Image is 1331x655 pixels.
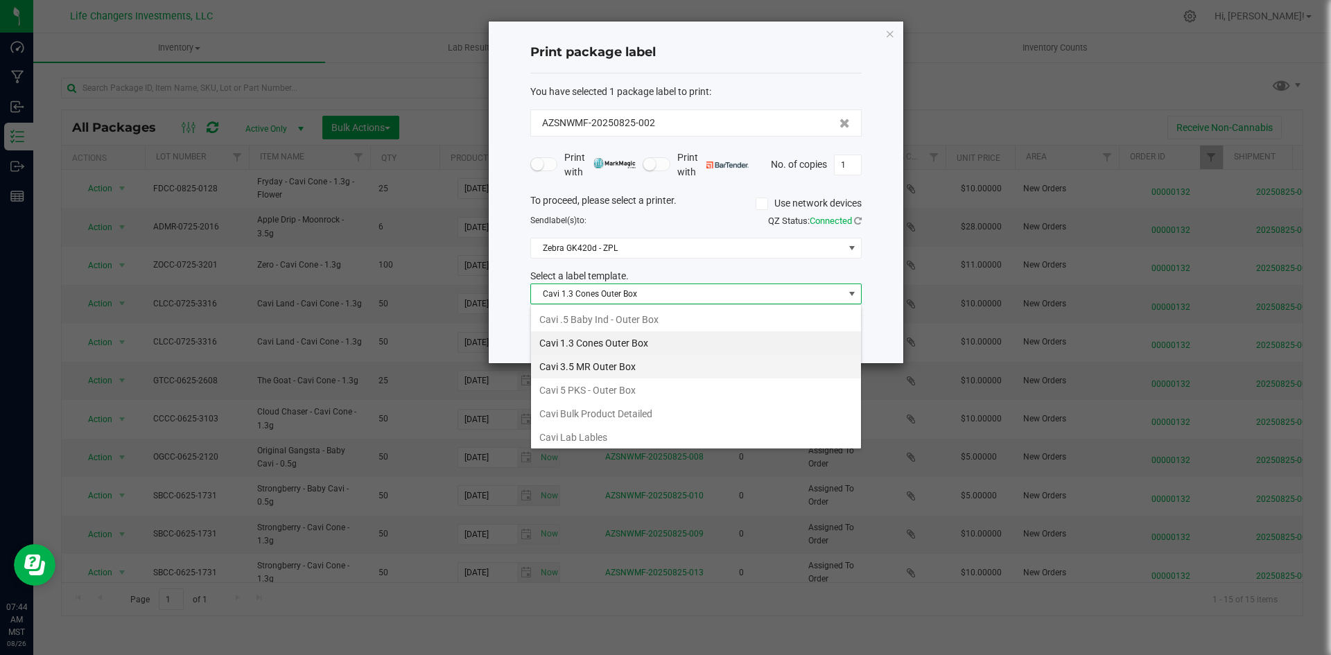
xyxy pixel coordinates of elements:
h4: Print package label [530,44,862,62]
img: mark_magic_cybra.png [593,158,636,168]
li: Cavi 3.5 MR Outer Box [531,355,861,378]
div: To proceed, please select a printer. [520,193,872,214]
span: Send to: [530,216,586,225]
div: Select a label template. [520,269,872,283]
img: bartender.png [706,161,749,168]
li: Cavi .5 Baby Ind - Outer Box [531,308,861,331]
span: Print with [564,150,636,180]
li: Cavi 5 PKS - Outer Box [531,378,861,402]
span: Print with [677,150,749,180]
span: label(s) [549,216,577,225]
span: Connected [810,216,852,226]
span: No. of copies [771,158,827,169]
li: Cavi 1.3 Cones Outer Box [531,331,861,355]
label: Use network devices [756,196,862,211]
span: Zebra GK420d - ZPL [531,238,844,258]
span: Cavi 1.3 Cones Outer Box [531,284,844,304]
span: You have selected 1 package label to print [530,86,709,97]
span: AZSNWMF-20250825-002 [542,116,655,130]
li: Cavi Bulk Product Detailed [531,402,861,426]
div: : [530,85,862,99]
iframe: Resource center [14,544,55,586]
li: Cavi Lab Lables [531,426,861,449]
span: QZ Status: [768,216,862,226]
